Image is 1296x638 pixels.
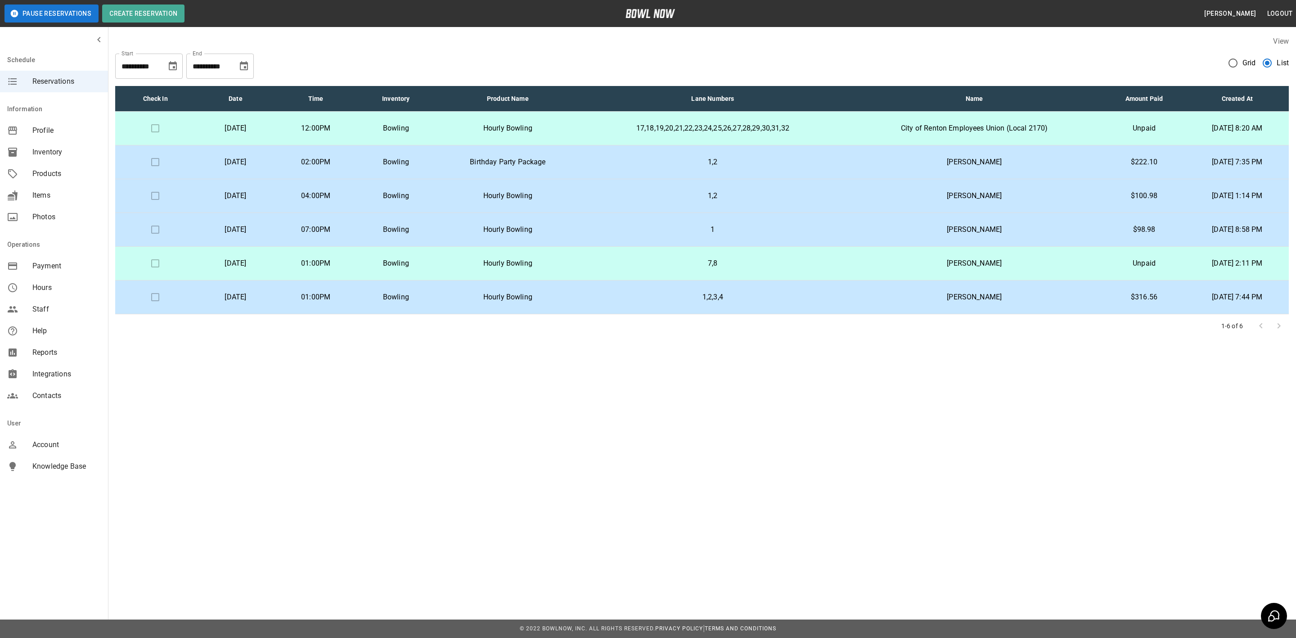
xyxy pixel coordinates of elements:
p: Hourly Bowling [443,258,572,269]
span: Payment [32,261,101,271]
span: Hours [32,282,101,293]
p: 1,2 [587,190,839,201]
button: Pause Reservations [4,5,99,23]
th: Inventory [356,86,436,112]
span: Items [32,190,101,201]
a: Terms and Conditions [705,625,776,632]
p: 12:00PM [283,123,349,134]
p: Hourly Bowling [443,190,572,201]
p: Hourly Bowling [443,123,572,134]
span: Contacts [32,390,101,401]
p: 1,2 [587,157,839,167]
p: 02:00PM [283,157,349,167]
th: Amount Paid [1103,86,1186,112]
p: 01:00PM [283,292,349,303]
p: 01:00PM [283,258,349,269]
p: [DATE] 8:20 AM [1193,123,1282,134]
span: Reports [32,347,101,358]
span: Grid [1242,58,1256,68]
button: Create Reservation [102,5,184,23]
p: 1,2,3,4 [587,292,839,303]
p: Unpaid [1110,258,1179,269]
span: Reservations [32,76,101,87]
p: [PERSON_NAME] [853,224,1096,235]
th: Check In [115,86,195,112]
button: Choose date, selected date is Sep 19, 2025 [164,57,182,75]
span: Account [32,439,101,450]
th: Created At [1186,86,1289,112]
span: Integrations [32,369,101,380]
span: Photos [32,212,101,222]
p: 1-6 of 6 [1221,321,1243,330]
span: © 2022 BowlNow, Inc. All Rights Reserved. [520,625,655,632]
p: [DATE] [202,123,268,134]
label: View [1273,37,1289,45]
p: [DATE] 2:11 PM [1193,258,1282,269]
span: Profile [32,125,101,136]
th: Product Name [436,86,580,112]
p: 1 [587,224,839,235]
p: 04:00PM [283,190,349,201]
p: [DATE] 1:14 PM [1193,190,1282,201]
p: [PERSON_NAME] [853,292,1096,303]
p: Hourly Bowling [443,292,572,303]
p: [PERSON_NAME] [853,258,1096,269]
p: [DATE] [202,157,268,167]
th: Name [846,86,1103,112]
p: Bowling [363,157,429,167]
p: [DATE] 7:35 PM [1193,157,1282,167]
p: Bowling [363,258,429,269]
button: Logout [1264,5,1296,22]
p: [DATE] 7:44 PM [1193,292,1282,303]
p: Bowling [363,224,429,235]
p: [PERSON_NAME] [853,190,1096,201]
p: [DATE] [202,190,268,201]
p: 07:00PM [283,224,349,235]
p: $316.56 [1110,292,1179,303]
th: Date [195,86,275,112]
span: Knowledge Base [32,461,101,472]
p: $100.98 [1110,190,1179,201]
p: Bowling [363,123,429,134]
p: Unpaid [1110,123,1179,134]
p: Hourly Bowling [443,224,572,235]
th: Lane Numbers [580,86,846,112]
p: Bowling [363,292,429,303]
p: [DATE] [202,258,268,269]
a: Privacy Policy [655,625,703,632]
th: Time [276,86,356,112]
img: logo [625,9,675,18]
span: Products [32,168,101,179]
span: Staff [32,304,101,315]
span: List [1277,58,1289,68]
p: City of Renton Employees Union (Local 2170) [853,123,1096,134]
p: [PERSON_NAME] [853,157,1096,167]
p: 7,8 [587,258,839,269]
p: $98.98 [1110,224,1179,235]
span: Help [32,326,101,336]
p: [DATE] 8:58 PM [1193,224,1282,235]
p: [DATE] [202,292,268,303]
p: $222.10 [1110,157,1179,167]
button: [PERSON_NAME] [1201,5,1260,22]
p: 17,18,19,20,21,22,23,24,25,26,27,28,29,30,31,32 [587,123,839,134]
span: Inventory [32,147,101,158]
p: [DATE] [202,224,268,235]
p: Bowling [363,190,429,201]
p: Birthday Party Package [443,157,572,167]
button: Choose date, selected date is Oct 19, 2025 [235,57,253,75]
